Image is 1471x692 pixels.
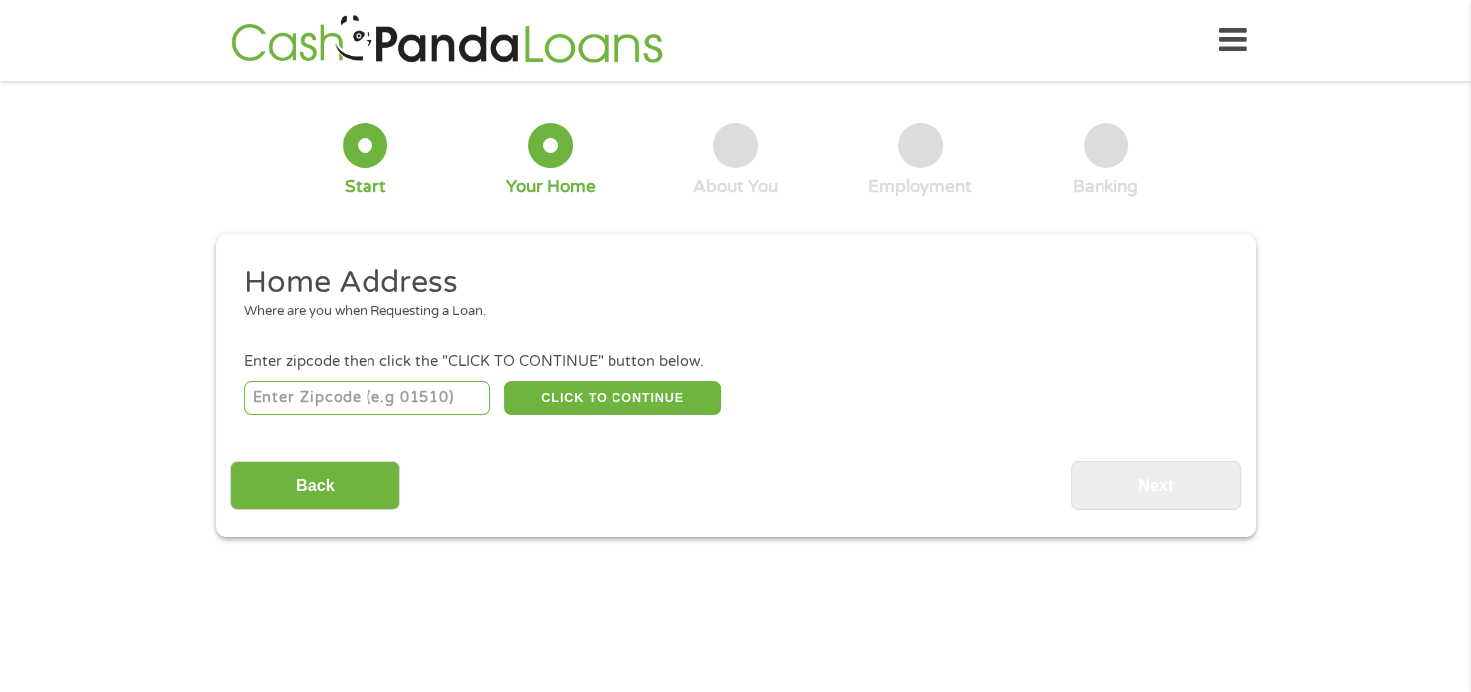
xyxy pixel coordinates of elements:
[693,176,778,198] div: About You
[345,176,386,198] div: Start
[244,263,1212,303] h2: Home Address
[244,351,1226,373] div: Enter zipcode then click the "CLICK TO CONTINUE" button below.
[244,302,1212,322] div: Where are you when Requesting a Loan.
[230,461,400,510] input: Back
[504,381,721,415] button: CLICK TO CONTINUE
[506,176,596,198] div: Your Home
[244,381,490,415] input: Enter Zipcode (e.g 01510)
[868,176,972,198] div: Employment
[1071,461,1241,510] input: Next
[225,12,669,69] img: GetLoanNow Logo
[1073,176,1138,198] div: Banking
